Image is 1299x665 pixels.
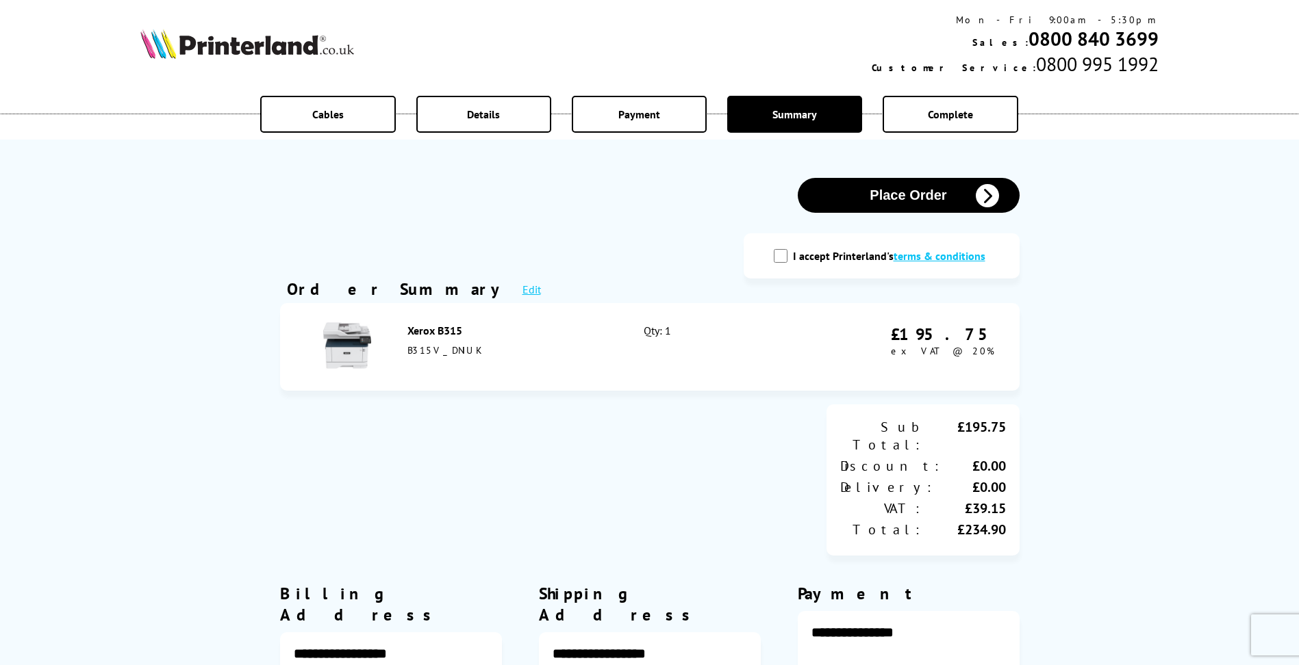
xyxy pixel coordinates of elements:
div: Mon - Fri 9:00am - 5:30pm [872,14,1159,26]
div: Shipping Address [539,583,761,625]
div: Xerox B315 [407,324,614,337]
span: Cables [312,107,344,121]
div: Discount: [840,457,942,475]
div: Payment [798,583,1020,604]
span: Complete [928,107,973,121]
a: Edit [522,283,541,296]
span: Sales: [972,36,1029,49]
span: ex VAT @ 20% [891,345,994,357]
span: Details [467,107,500,121]
div: Order Summary [287,278,509,300]
span: 0800 995 1992 [1036,51,1159,77]
a: modal_tc [894,249,985,263]
div: Total: [840,521,923,538]
div: £234.90 [923,521,1006,538]
div: Sub Total: [840,418,923,454]
span: Summary [772,107,817,121]
span: Payment [618,107,660,121]
label: I accept Printerland's [793,249,992,263]
img: Xerox B315 [323,322,371,369]
div: Qty: 1 [644,324,785,370]
a: 0800 840 3699 [1029,26,1159,51]
button: Place Order [798,178,1020,213]
div: Billing Address [280,583,502,625]
div: £0.00 [935,478,1006,496]
div: £0.00 [942,457,1006,475]
span: Customer Service: [872,62,1036,74]
div: B315V_DNIUK [407,344,614,356]
div: £39.15 [923,499,1006,517]
div: £195.75 [891,324,999,345]
div: VAT: [840,499,923,517]
div: Delivery: [840,478,935,496]
img: Printerland Logo [140,29,354,59]
div: £195.75 [923,418,1006,454]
